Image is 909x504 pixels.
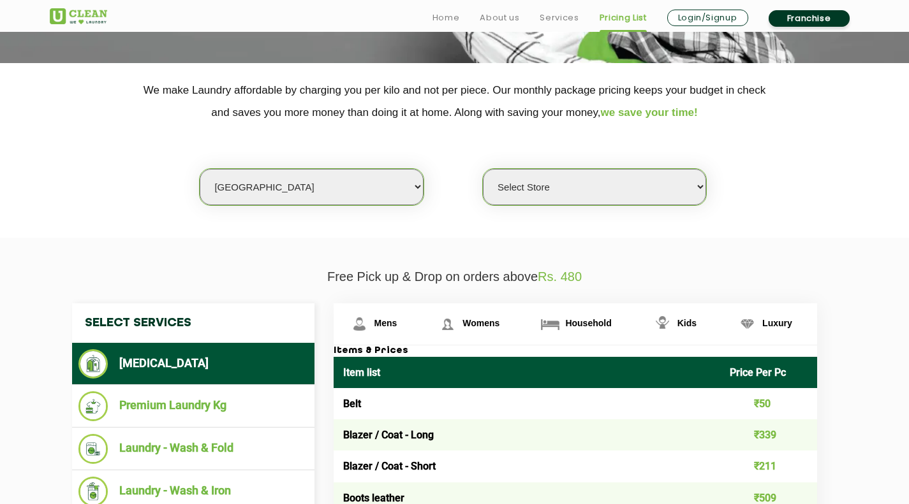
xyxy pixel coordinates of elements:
img: Luxury [736,313,758,335]
img: UClean Laundry and Dry Cleaning [50,8,107,24]
img: Household [539,313,561,335]
span: Household [565,318,611,328]
td: ₹211 [720,450,817,482]
img: Laundry - Wash & Fold [78,434,108,464]
span: Womens [462,318,499,328]
td: Belt [334,388,721,419]
td: Blazer / Coat - Short [334,450,721,482]
td: Blazer / Coat - Long [334,419,721,450]
span: Luxury [762,318,792,328]
p: Free Pick up & Drop on orders above [50,270,860,284]
img: Dry Cleaning [78,349,108,378]
a: Services [540,10,579,25]
li: Laundry - Wash & Fold [78,434,308,464]
span: Kids [677,318,697,328]
li: [MEDICAL_DATA] [78,349,308,378]
span: Rs. 480 [538,270,582,284]
h4: Select Services [72,303,314,343]
img: Mens [348,313,371,335]
td: ₹50 [720,388,817,419]
th: Item list [334,357,721,388]
img: Womens [436,313,459,335]
li: Premium Laundry Kg [78,391,308,421]
img: Premium Laundry Kg [78,391,108,421]
a: Login/Signup [667,10,748,26]
a: Franchise [769,10,850,27]
a: Home [432,10,460,25]
span: Mens [374,318,397,328]
span: we save your time! [601,106,698,119]
img: Kids [651,313,674,335]
h3: Items & Prices [334,345,817,357]
th: Price Per Pc [720,357,817,388]
td: ₹339 [720,419,817,450]
p: We make Laundry affordable by charging you per kilo and not per piece. Our monthly package pricin... [50,79,860,124]
a: About us [480,10,519,25]
a: Pricing List [600,10,647,25]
